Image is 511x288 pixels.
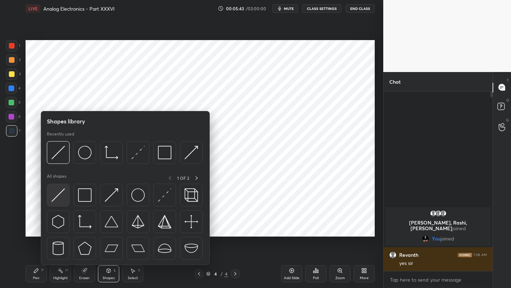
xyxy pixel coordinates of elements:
img: svg+xml;charset=utf-8,%3Csvg%20xmlns%3D%22http%3A%2F%2Fwww.w3.org%2F2000%2Fsvg%22%20width%3D%2230... [105,188,118,202]
img: svg+xml;charset=utf-8,%3Csvg%20xmlns%3D%22http%3A%2F%2Fwww.w3.org%2F2000%2Fsvg%22%20width%3D%2234... [78,188,92,202]
img: svg+xml;charset=utf-8,%3Csvg%20xmlns%3D%22http%3A%2F%2Fwww.w3.org%2F2000%2Fsvg%22%20width%3D%2234... [78,242,92,255]
div: 4 [6,83,21,94]
div: 1 [6,40,20,51]
div: 5 [6,97,21,108]
button: CLASS SETTINGS [302,4,341,13]
div: LIVE [26,4,40,13]
img: svg+xml;charset=utf-8,%3Csvg%20xmlns%3D%22http%3A%2F%2Fwww.w3.org%2F2000%2Fsvg%22%20width%3D%2234... [158,215,171,228]
p: T [507,78,509,83]
div: S [138,268,140,272]
div: 6 [6,111,21,122]
div: 2 [6,54,21,66]
img: svg+xml;charset=utf-8,%3Csvg%20xmlns%3D%22http%3A%2F%2Fwww.w3.org%2F2000%2Fsvg%22%20width%3D%2236... [131,188,145,202]
span: You [432,236,440,242]
img: svg+xml;charset=utf-8,%3Csvg%20xmlns%3D%22http%3A%2F%2Fwww.w3.org%2F2000%2Fsvg%22%20width%3D%2230... [51,215,65,228]
span: joined [440,236,454,242]
p: D [506,98,509,103]
div: 4 [224,271,228,277]
div: 7 [6,125,21,137]
div: 7:08 AM [473,253,487,257]
div: Eraser [79,276,90,280]
div: yes sir [399,260,487,267]
img: svg+xml;charset=utf-8,%3Csvg%20xmlns%3D%22http%3A%2F%2Fwww.w3.org%2F2000%2Fsvg%22%20width%3D%2230... [51,188,65,202]
div: Zoom [335,276,345,280]
img: iconic-dark.1390631f.png [458,253,472,257]
div: Add Slide [284,276,300,280]
img: svg+xml;charset=utf-8,%3Csvg%20xmlns%3D%22http%3A%2F%2Fwww.w3.org%2F2000%2Fsvg%22%20width%3D%2238... [158,242,171,255]
div: Highlight [53,276,68,280]
img: svg+xml;charset=utf-8,%3Csvg%20xmlns%3D%22http%3A%2F%2Fwww.w3.org%2F2000%2Fsvg%22%20width%3D%2234... [131,215,145,228]
h6: Revanth [399,252,418,258]
img: svg+xml;charset=utf-8,%3Csvg%20xmlns%3D%22http%3A%2F%2Fwww.w3.org%2F2000%2Fsvg%22%20width%3D%2228... [51,242,65,255]
div: 3 [6,68,21,80]
img: svg+xml;charset=utf-8,%3Csvg%20xmlns%3D%22http%3A%2F%2Fwww.w3.org%2F2000%2Fsvg%22%20width%3D%2236... [78,146,92,159]
span: joined [452,225,466,232]
p: All shapes [47,173,66,182]
div: Select [128,276,138,280]
h4: Analog Electronics - Part XXXVI [43,5,115,12]
div: / [220,272,222,276]
img: default.png [430,210,437,217]
img: svg+xml;charset=utf-8,%3Csvg%20xmlns%3D%22http%3A%2F%2Fwww.w3.org%2F2000%2Fsvg%22%20width%3D%2233... [78,215,92,228]
h5: Shapes library [47,117,85,126]
p: G [506,117,509,123]
img: ae2dc78aa7324196b3024b1bd2b41d2d.jpg [422,235,429,242]
img: default.png [435,210,442,217]
img: svg+xml;charset=utf-8,%3Csvg%20xmlns%3D%22http%3A%2F%2Fwww.w3.org%2F2000%2Fsvg%22%20width%3D%2230... [51,146,65,159]
img: default.png [389,251,396,259]
p: Recently used [47,131,74,137]
img: svg+xml;charset=utf-8,%3Csvg%20xmlns%3D%22http%3A%2F%2Fwww.w3.org%2F2000%2Fsvg%22%20width%3D%2234... [158,146,171,159]
div: More [360,276,369,280]
img: svg+xml;charset=utf-8,%3Csvg%20xmlns%3D%22http%3A%2F%2Fwww.w3.org%2F2000%2Fsvg%22%20width%3D%2230... [131,146,145,159]
p: [PERSON_NAME], Rashi, [PERSON_NAME] [390,220,487,231]
p: 1 OF 2 [177,175,189,181]
button: mute [273,4,298,13]
div: grid [384,206,493,271]
img: svg+xml;charset=utf-8,%3Csvg%20xmlns%3D%22http%3A%2F%2Fwww.w3.org%2F2000%2Fsvg%22%20width%3D%2238... [185,242,198,255]
span: mute [284,6,294,11]
p: Chat [384,72,406,91]
button: End Class [346,4,375,13]
img: svg+xml;charset=utf-8,%3Csvg%20xmlns%3D%22http%3A%2F%2Fwww.w3.org%2F2000%2Fsvg%22%20width%3D%2244... [131,242,145,255]
div: H [65,268,68,272]
div: P [42,268,44,272]
img: svg+xml;charset=utf-8,%3Csvg%20xmlns%3D%22http%3A%2F%2Fwww.w3.org%2F2000%2Fsvg%22%20width%3D%2240... [185,215,198,228]
div: L [114,268,116,272]
img: default.png [440,210,447,217]
img: svg+xml;charset=utf-8,%3Csvg%20xmlns%3D%22http%3A%2F%2Fwww.w3.org%2F2000%2Fsvg%22%20width%3D%2244... [105,242,118,255]
div: Poll [313,276,319,280]
img: svg+xml;charset=utf-8,%3Csvg%20xmlns%3D%22http%3A%2F%2Fwww.w3.org%2F2000%2Fsvg%22%20width%3D%2230... [185,146,198,159]
div: Shapes [103,276,115,280]
img: svg+xml;charset=utf-8,%3Csvg%20xmlns%3D%22http%3A%2F%2Fwww.w3.org%2F2000%2Fsvg%22%20width%3D%2233... [105,146,118,159]
div: 4 [212,272,219,276]
img: svg+xml;charset=utf-8,%3Csvg%20xmlns%3D%22http%3A%2F%2Fwww.w3.org%2F2000%2Fsvg%22%20width%3D%2235... [185,188,198,202]
img: svg+xml;charset=utf-8,%3Csvg%20xmlns%3D%22http%3A%2F%2Fwww.w3.org%2F2000%2Fsvg%22%20width%3D%2230... [158,188,171,202]
img: svg+xml;charset=utf-8,%3Csvg%20xmlns%3D%22http%3A%2F%2Fwww.w3.org%2F2000%2Fsvg%22%20width%3D%2238... [105,215,118,228]
div: Pen [33,276,39,280]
